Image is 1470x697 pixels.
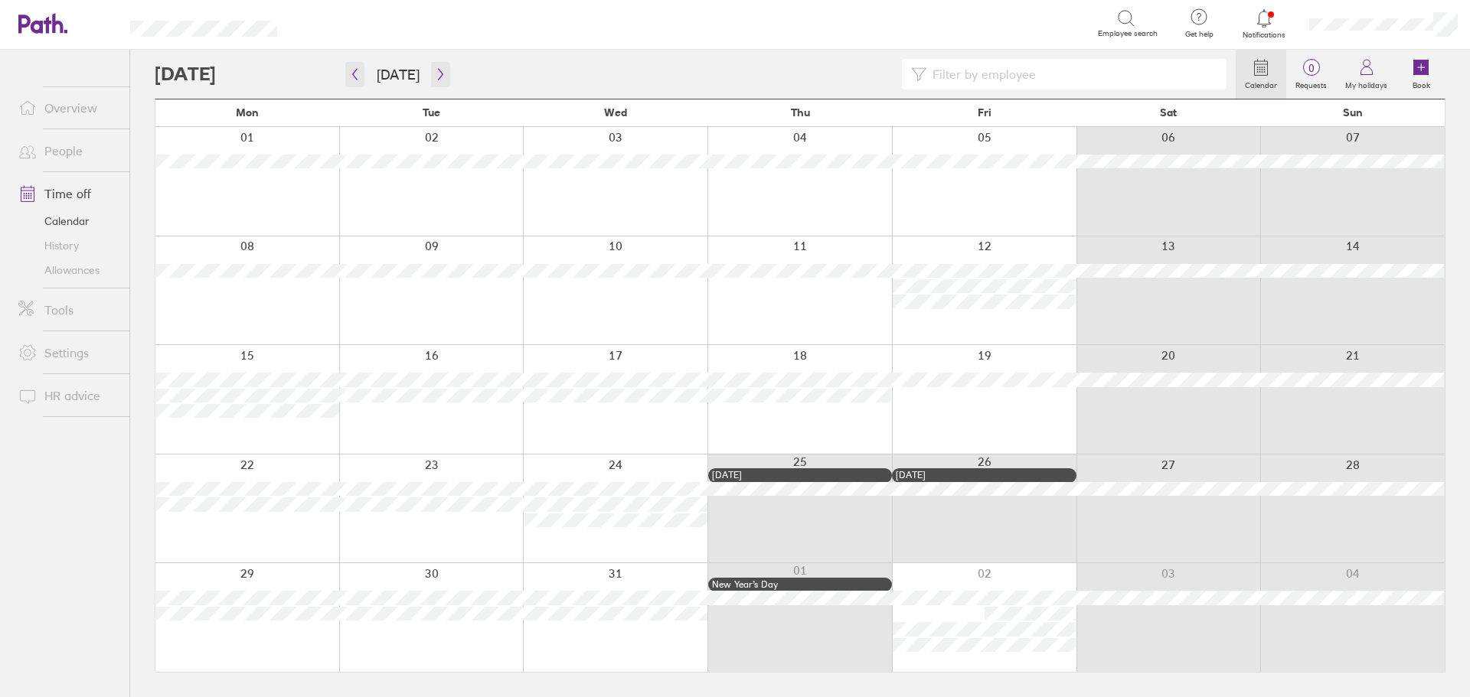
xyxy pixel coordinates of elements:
[1286,77,1336,90] label: Requests
[6,295,129,325] a: Tools
[236,106,259,119] span: Mon
[364,62,432,87] button: [DATE]
[1286,50,1336,99] a: 0Requests
[1343,106,1363,119] span: Sun
[1240,8,1289,40] a: Notifications
[791,106,810,119] span: Thu
[6,209,129,233] a: Calendar
[6,93,129,123] a: Overview
[896,470,1073,480] div: [DATE]
[6,380,129,411] a: HR advice
[604,106,627,119] span: Wed
[712,470,889,480] div: [DATE]
[6,233,129,258] a: History
[1240,31,1289,40] span: Notifications
[712,579,889,590] div: New Year’s Day
[6,337,129,368] a: Settings
[978,106,991,119] span: Fri
[1286,62,1336,74] span: 0
[1403,77,1439,90] label: Book
[1236,77,1286,90] label: Calendar
[318,16,358,30] div: Search
[1336,50,1396,99] a: My holidays
[423,106,440,119] span: Tue
[1396,50,1445,99] a: Book
[1336,77,1396,90] label: My holidays
[1236,50,1286,99] a: Calendar
[6,135,129,166] a: People
[1174,30,1224,39] span: Get help
[926,60,1217,89] input: Filter by employee
[6,178,129,209] a: Time off
[6,258,129,282] a: Allowances
[1160,106,1177,119] span: Sat
[1098,29,1158,38] span: Employee search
